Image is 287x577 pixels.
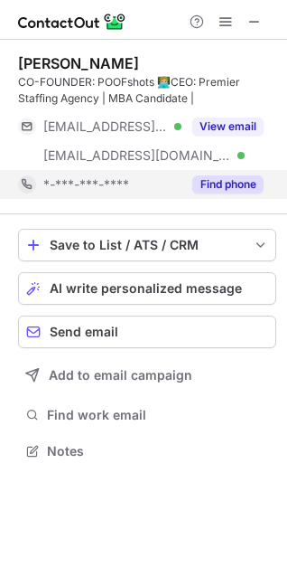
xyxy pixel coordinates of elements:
span: Send email [50,325,118,339]
button: Send email [18,316,276,348]
div: CO-FOUNDER: POOFshots 👩🏼‍💻CEO: Premier Staffing Agency | MBA Candidate | [18,74,276,107]
span: AI write personalized message [50,281,242,296]
div: Save to List / ATS / CRM [50,238,245,252]
span: Add to email campaign [49,368,192,383]
span: Notes [47,443,269,459]
button: Reveal Button [192,175,264,194]
img: ContactOut v5.3.10 [18,11,126,33]
span: Find work email [47,407,269,423]
button: Add to email campaign [18,359,276,392]
button: AI write personalized message [18,272,276,305]
span: [EMAIL_ADDRESS][DOMAIN_NAME] [43,147,231,164]
button: Reveal Button [192,118,264,136]
div: [PERSON_NAME] [18,54,139,72]
button: save-profile-one-click [18,229,276,261]
button: Notes [18,439,276,464]
span: [EMAIL_ADDRESS][DOMAIN_NAME] [43,118,168,135]
button: Find work email [18,402,276,428]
